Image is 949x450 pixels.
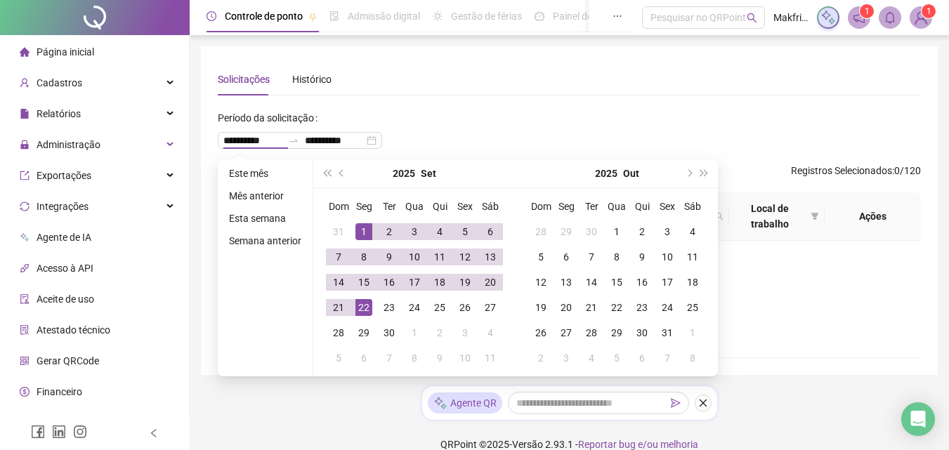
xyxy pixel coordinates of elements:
span: facebook [31,425,45,439]
td: 2025-09-28 [326,320,351,345]
td: 2025-10-15 [604,270,629,295]
td: 2025-10-01 [604,219,629,244]
div: 25 [431,299,448,316]
th: Qui [629,194,655,219]
td: 2025-11-03 [554,345,579,371]
div: 29 [558,223,575,240]
td: 2025-09-09 [377,244,402,270]
span: Página inicial [37,46,94,58]
div: 9 [431,350,448,366]
div: 13 [558,274,575,291]
span: Makfrios [773,10,809,25]
span: Exportações [37,170,91,181]
div: 9 [381,249,398,265]
span: sync [20,201,30,211]
span: swap-right [288,135,299,146]
td: 2025-10-12 [528,270,554,295]
th: Seg [554,194,579,219]
span: api [20,263,30,273]
div: 8 [355,249,372,265]
td: 2025-10-03 [655,219,680,244]
td: 2025-10-11 [478,345,503,371]
div: 2 [431,324,448,341]
div: 9 [634,249,650,265]
td: 2025-09-19 [452,270,478,295]
span: to [288,135,299,146]
span: lock [20,140,30,150]
div: 13 [482,249,499,265]
button: month panel [623,159,639,187]
div: 3 [406,223,423,240]
div: 7 [583,249,600,265]
span: Cadastros [37,77,82,88]
td: 2025-10-23 [629,295,655,320]
div: 4 [482,324,499,341]
td: 2025-09-27 [478,295,503,320]
div: 3 [558,350,575,366]
td: 2025-09-13 [478,244,503,270]
span: Integrações [37,201,89,212]
td: 2025-09-11 [427,244,452,270]
td: 2025-10-02 [629,219,655,244]
span: bell [884,11,896,24]
span: Local de trabalho [735,201,805,232]
td: 2025-10-27 [554,320,579,345]
span: notification [853,11,865,24]
td: 2025-11-02 [528,345,554,371]
div: 26 [457,299,473,316]
td: 2025-09-06 [478,219,503,244]
div: 5 [330,350,347,366]
td: 2025-09-28 [528,219,554,244]
div: 4 [431,223,448,240]
span: linkedin [52,425,66,439]
div: 29 [608,324,625,341]
div: 5 [532,249,549,265]
td: 2025-10-03 [452,320,478,345]
div: Agente QR [428,392,502,413]
td: 2025-11-04 [579,345,604,371]
div: 1 [608,223,625,240]
div: 17 [659,274,676,291]
div: 21 [583,299,600,316]
div: 17 [406,274,423,291]
span: 1 [865,6,870,16]
td: 2025-10-06 [554,244,579,270]
td: 2025-08-31 [326,219,351,244]
td: 2025-10-01 [402,320,427,345]
td: 2025-10-19 [528,295,554,320]
td: 2025-09-24 [402,295,427,320]
span: Atestado técnico [37,324,110,336]
div: 27 [558,324,575,341]
div: 28 [330,324,347,341]
td: 2025-10-02 [427,320,452,345]
img: sparkle-icon.fc2bf0ac1784a2077858766a79e2daf3.svg [820,10,836,25]
td: 2025-09-15 [351,270,377,295]
th: Seg [351,194,377,219]
div: 7 [659,350,676,366]
sup: 1 [860,4,874,18]
div: Open Intercom Messenger [901,402,935,436]
div: 1 [355,223,372,240]
td: 2025-10-24 [655,295,680,320]
td: 2025-11-05 [604,345,629,371]
span: 1 [927,6,931,16]
span: clock-circle [207,11,216,21]
td: 2025-09-18 [427,270,452,295]
span: pushpin [308,13,317,21]
span: Controle de ponto [225,11,303,22]
span: instagram [73,425,87,439]
td: 2025-09-20 [478,270,503,295]
span: Acesso à API [37,263,93,274]
span: qrcode [20,356,30,366]
td: 2025-09-23 [377,295,402,320]
div: 18 [684,274,701,291]
td: 2025-10-06 [351,345,377,371]
th: Qui [427,194,452,219]
div: 30 [381,324,398,341]
td: 2025-11-07 [655,345,680,371]
div: 18 [431,274,448,291]
td: 2025-09-10 [402,244,427,270]
button: year panel [393,159,415,187]
li: Este mês [223,165,307,182]
div: 6 [558,249,575,265]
